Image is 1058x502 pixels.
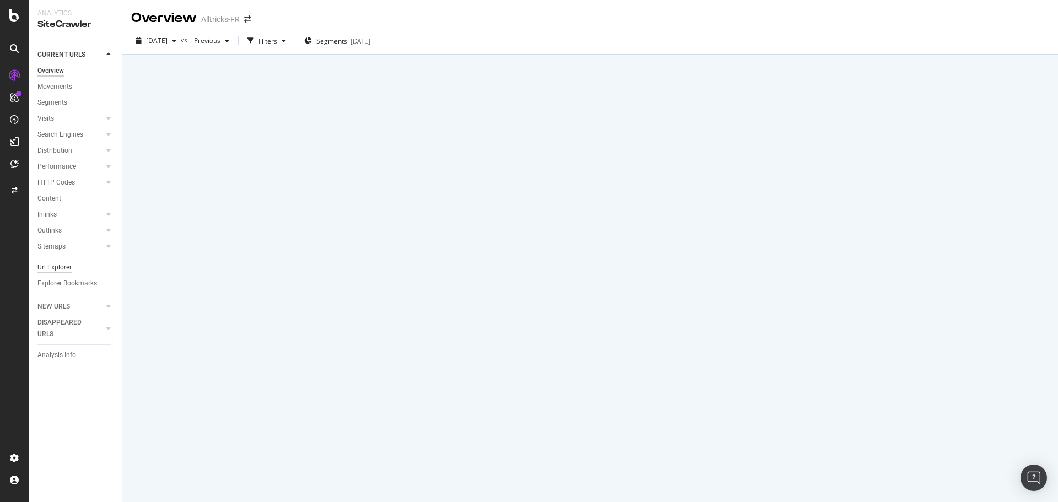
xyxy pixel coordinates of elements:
div: Explorer Bookmarks [37,278,97,289]
a: Url Explorer [37,262,114,273]
div: SiteCrawler [37,18,113,31]
div: [DATE] [350,36,370,46]
div: Movements [37,81,72,93]
div: Content [37,193,61,204]
a: DISAPPEARED URLS [37,317,103,340]
div: Analytics [37,9,113,18]
button: Filters [243,32,290,50]
div: Outlinks [37,225,62,236]
a: Outlinks [37,225,103,236]
span: vs [181,35,190,45]
div: arrow-right-arrow-left [244,15,251,23]
div: Alltricks-FR [201,14,240,25]
div: Sitemaps [37,241,66,252]
a: CURRENT URLS [37,49,103,61]
div: Analysis Info [37,349,76,361]
div: Inlinks [37,209,57,220]
div: HTTP Codes [37,177,75,188]
span: Previous [190,36,220,45]
a: Performance [37,161,103,172]
button: Segments[DATE] [300,32,375,50]
a: NEW URLS [37,301,103,312]
div: Search Engines [37,129,83,141]
a: Sitemaps [37,241,103,252]
a: Overview [37,65,114,77]
div: Open Intercom Messenger [1021,465,1047,491]
a: HTTP Codes [37,177,103,188]
a: Inlinks [37,209,103,220]
button: [DATE] [131,32,181,50]
div: Overview [131,9,197,28]
a: Distribution [37,145,103,156]
a: Search Engines [37,129,103,141]
span: 2025 Sep. 29th [146,36,168,45]
a: Visits [37,113,103,125]
div: Performance [37,161,76,172]
div: Distribution [37,145,72,156]
div: CURRENT URLS [37,49,85,61]
a: Content [37,193,114,204]
a: Analysis Info [37,349,114,361]
div: Filters [258,36,277,46]
button: Previous [190,32,234,50]
div: NEW URLS [37,301,70,312]
a: Movements [37,81,114,93]
a: Segments [37,97,114,109]
div: Segments [37,97,67,109]
div: Overview [37,65,64,77]
div: Visits [37,113,54,125]
span: Segments [316,36,347,46]
div: Url Explorer [37,262,72,273]
a: Explorer Bookmarks [37,278,114,289]
div: DISAPPEARED URLS [37,317,93,340]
